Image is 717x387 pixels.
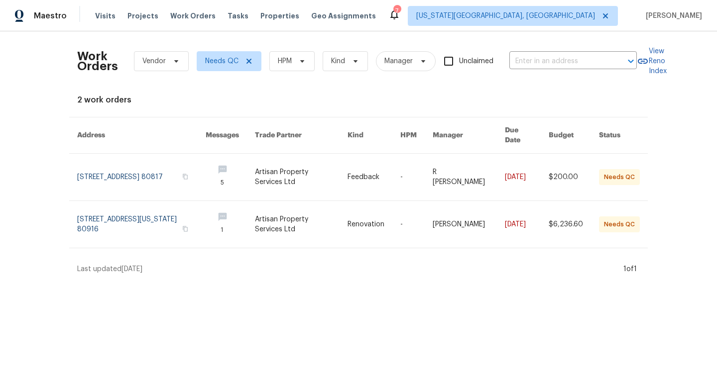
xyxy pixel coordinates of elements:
span: Projects [127,11,158,21]
span: [US_STATE][GEOGRAPHIC_DATA], [GEOGRAPHIC_DATA] [416,11,595,21]
span: Unclaimed [459,56,493,67]
span: [PERSON_NAME] [642,11,702,21]
span: Needs QC [205,56,239,66]
span: Work Orders [170,11,216,21]
span: [DATE] [121,266,142,273]
td: Renovation [340,201,392,248]
h2: Work Orders [77,51,118,71]
span: Visits [95,11,116,21]
div: 7 [393,6,400,16]
button: Open [624,54,638,68]
span: Tasks [228,12,248,19]
td: - [392,154,425,201]
th: Messages [198,117,247,154]
td: Feedback [340,154,392,201]
a: View Reno Index [637,46,667,76]
th: Budget [541,117,591,154]
td: R [PERSON_NAME] [425,154,497,201]
th: Due Date [497,117,541,154]
td: [PERSON_NAME] [425,201,497,248]
th: Manager [425,117,497,154]
th: Status [591,117,648,154]
th: Kind [340,117,392,154]
div: 2 work orders [77,95,640,105]
th: Trade Partner [247,117,340,154]
button: Copy Address [181,224,190,233]
button: Copy Address [181,172,190,181]
span: Manager [384,56,413,66]
div: Last updated [77,264,620,274]
td: - [392,201,425,248]
input: Enter in an address [509,54,609,69]
td: Artisan Property Services Ltd [247,201,340,248]
span: Vendor [142,56,166,66]
th: Address [69,117,198,154]
div: 1 of 1 [623,264,637,274]
span: Geo Assignments [311,11,376,21]
th: HPM [392,117,425,154]
span: Maestro [34,11,67,21]
span: Kind [331,56,345,66]
span: Properties [260,11,299,21]
span: HPM [278,56,292,66]
td: Artisan Property Services Ltd [247,154,340,201]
